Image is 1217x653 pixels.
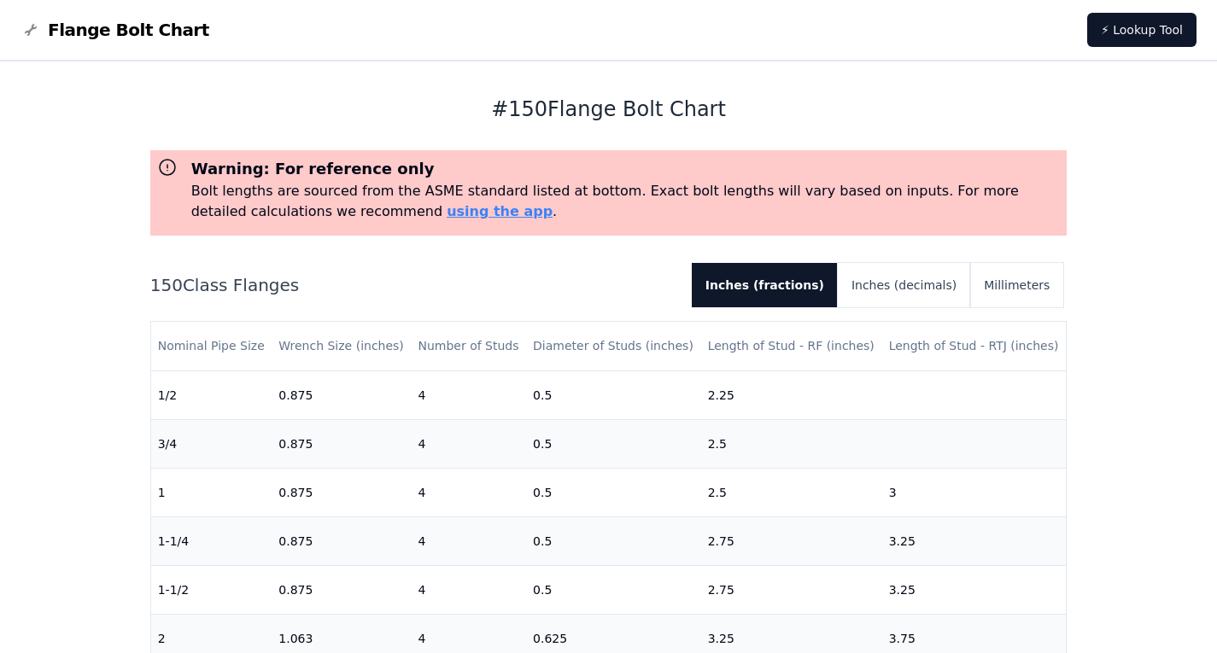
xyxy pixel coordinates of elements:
[150,273,678,297] h2: 150 Class Flanges
[882,565,1067,614] td: 3.25
[411,419,526,468] td: 4
[411,468,526,516] td: 4
[272,322,411,370] th: Wrench Size (inches)
[701,565,882,614] td: 2.75
[191,181,1061,222] p: Bolt lengths are sourced from the ASME standard listed at bottom. Exact bolt lengths will vary ba...
[882,516,1067,565] td: 3.25
[692,263,838,307] button: Inches (fractions)
[151,565,272,614] td: 1-1/2
[20,20,41,40] img: Flange Bolt Chart Logo
[411,322,526,370] th: Number of Studs
[526,468,701,516] td: 0.5
[272,370,411,419] td: 0.875
[526,565,701,614] td: 0.5
[701,370,882,419] td: 2.25
[526,370,701,419] td: 0.5
[701,516,882,565] td: 2.75
[151,468,272,516] td: 1
[701,322,882,370] th: Length of Stud - RF (inches)
[151,370,272,419] td: 1/2
[411,370,526,419] td: 4
[48,18,209,42] span: Flange Bolt Chart
[838,263,970,307] button: Inches (decimals)
[526,419,701,468] td: 0.5
[882,468,1067,516] td: 3
[701,468,882,516] td: 2.5
[447,203,553,219] a: using the app
[151,516,272,565] td: 1-1/4
[701,419,882,468] td: 2.5
[272,419,411,468] td: 0.875
[191,157,1061,181] h3: Warning: For reference only
[272,565,411,614] td: 0.875
[1087,13,1197,47] a: ⚡ Lookup Tool
[882,322,1067,370] th: Length of Stud - RTJ (inches)
[272,516,411,565] td: 0.875
[970,263,1063,307] button: Millimeters
[526,322,701,370] th: Diameter of Studs (inches)
[411,516,526,565] td: 4
[151,322,272,370] th: Nominal Pipe Size
[526,516,701,565] td: 0.5
[150,96,1068,123] h1: # 150 Flange Bolt Chart
[411,565,526,614] td: 4
[272,468,411,516] td: 0.875
[151,419,272,468] td: 3/4
[20,18,209,42] a: Flange Bolt Chart LogoFlange Bolt Chart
